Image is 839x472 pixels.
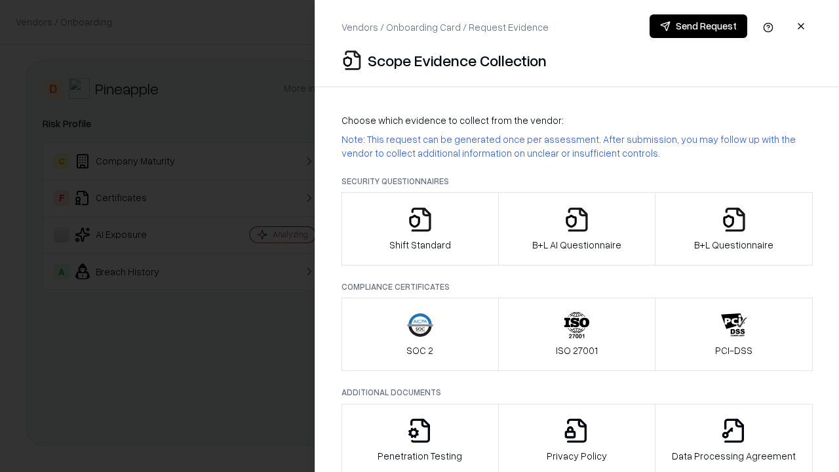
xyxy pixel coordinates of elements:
button: SOC 2 [341,298,499,371]
p: Additional Documents [341,387,813,398]
button: B+L Questionnaire [655,192,813,265]
p: Vendors / Onboarding Card / Request Evidence [341,20,549,34]
p: SOC 2 [406,344,433,357]
button: Shift Standard [341,192,499,265]
p: Note: This request can be generated once per assessment. After submission, you may follow up with... [341,132,813,160]
p: Security Questionnaires [341,176,813,187]
button: PCI-DSS [655,298,813,371]
p: Privacy Policy [547,449,607,463]
p: Penetration Testing [378,449,462,463]
p: B+L AI Questionnaire [532,238,621,252]
p: Shift Standard [389,238,451,252]
p: B+L Questionnaire [694,238,773,252]
p: Choose which evidence to collect from the vendor: [341,113,813,127]
p: Data Processing Agreement [672,449,796,463]
p: PCI-DSS [715,344,752,357]
p: ISO 27001 [556,344,598,357]
button: B+L AI Questionnaire [498,192,656,265]
button: ISO 27001 [498,298,656,371]
p: Scope Evidence Collection [368,50,547,71]
p: Compliance Certificates [341,281,813,292]
button: Send Request [650,14,747,38]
